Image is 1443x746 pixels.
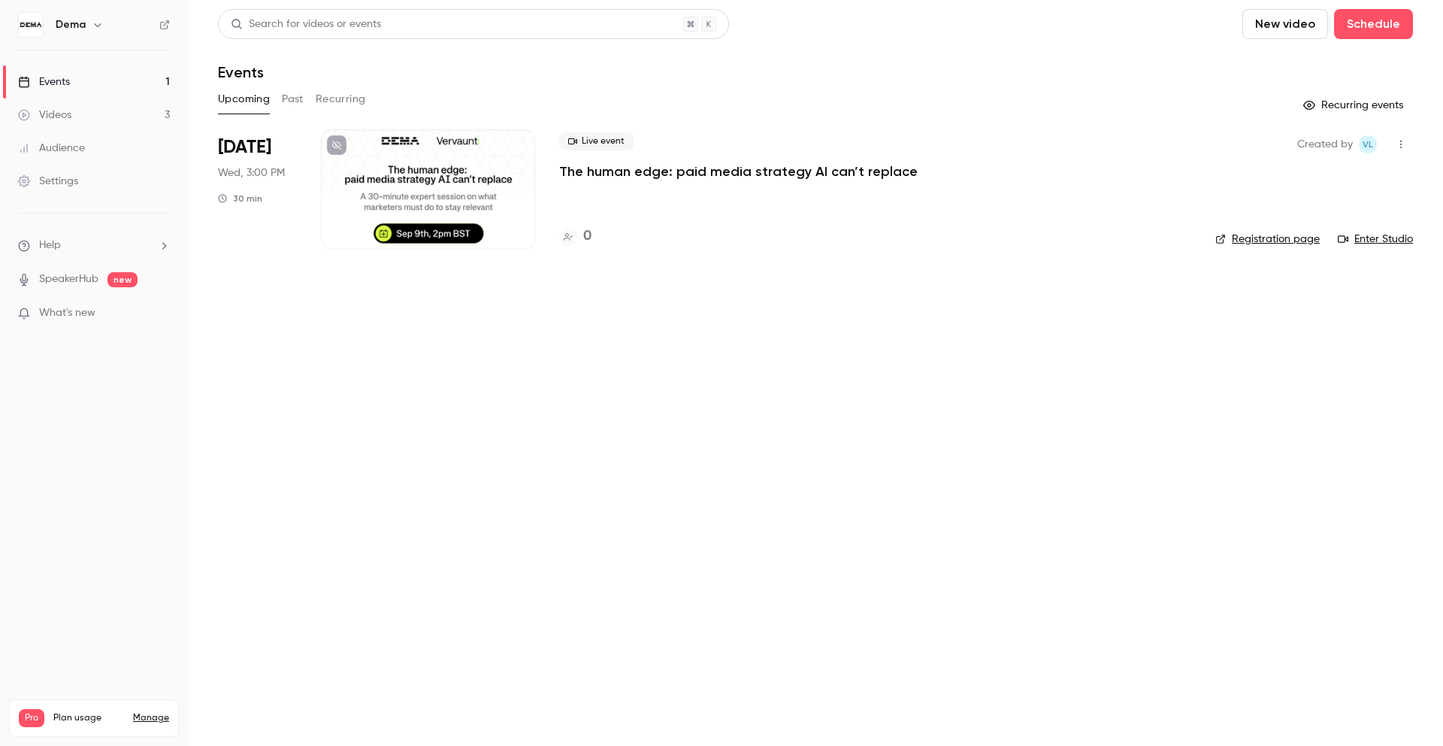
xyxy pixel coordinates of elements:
h6: Dema [56,17,86,32]
span: Live event [559,132,634,150]
span: VL [1363,135,1373,153]
button: New video [1242,9,1328,39]
button: Recurring events [1296,93,1413,117]
span: Plan usage [53,712,124,724]
div: Search for videos or events [231,17,381,32]
a: SpeakerHub [39,271,98,287]
iframe: Noticeable Trigger [152,307,170,320]
button: Upcoming [218,87,270,111]
div: Events [18,74,70,89]
a: Registration page [1215,232,1320,247]
img: Dema [19,13,43,37]
button: Recurring [316,87,366,111]
button: Past [282,87,304,111]
h1: Events [218,63,264,81]
span: Ville Leikas [1359,135,1377,153]
div: Settings [18,174,78,189]
div: Audience [18,141,85,156]
li: help-dropdown-opener [18,238,170,253]
span: new [107,272,138,287]
span: Pro [19,709,44,727]
div: Sep 10 Wed, 2:00 PM (Europe/London) [218,129,297,250]
button: Schedule [1334,9,1413,39]
a: 0 [559,226,591,247]
span: Created by [1297,135,1353,153]
span: What's new [39,305,95,321]
a: Manage [133,712,169,724]
span: Wed, 3:00 PM [218,165,285,180]
h4: 0 [583,226,591,247]
div: Videos [18,108,71,123]
span: Help [39,238,61,253]
span: [DATE] [218,135,271,159]
a: The human edge: paid media strategy AI can’t replace [559,162,918,180]
div: 30 min [218,193,262,205]
a: Enter Studio [1338,232,1413,247]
